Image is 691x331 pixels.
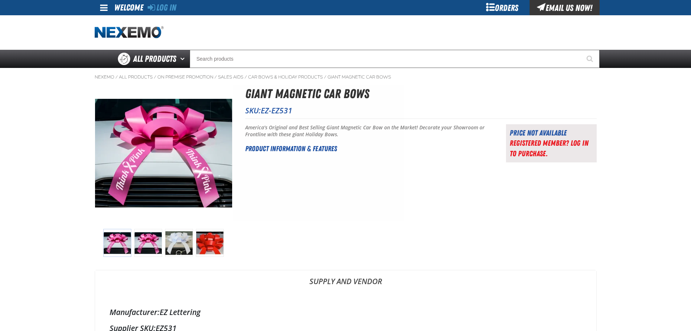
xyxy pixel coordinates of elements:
a: Sales Aids [218,74,243,80]
a: Home [95,26,164,39]
a: On Premise Promotion [157,74,213,80]
img: Giant Magnetic Car Bows [103,229,131,257]
h1: Giant Magnetic Car Bows [245,84,597,104]
img: Giant Magnetic Car Bows [95,99,232,207]
input: Search [190,50,600,68]
a: Supply and Vendor [95,270,596,292]
a: Log In [148,3,176,13]
a: Registered Member? Log In to purchase. [510,138,588,158]
a: Car Bows & Holiday Products [248,74,323,80]
span: / [214,74,217,80]
a: All Products [119,74,153,80]
button: Start Searching [581,50,600,68]
img: Giant Magnetic Car Bows [165,229,193,257]
a: Nexemo [95,74,114,80]
span: All Products [133,52,176,65]
div: EZ Lettering [110,307,582,317]
span: / [154,74,156,80]
nav: Breadcrumbs [95,74,597,80]
img: Giant Magnetic Car Bows [196,229,224,257]
img: Nexemo logo [95,26,164,39]
button: Open All Products pages [178,50,190,68]
p: SKU: [245,105,597,116]
div: Price not available [510,128,593,138]
span: / [115,74,118,80]
img: Giant Magnetic Car Bows [134,229,162,257]
label: Manufacturer: [110,307,160,317]
span: / [324,74,326,80]
span: / [244,74,247,80]
a: Giant Magnetic Car Bows [328,74,391,80]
